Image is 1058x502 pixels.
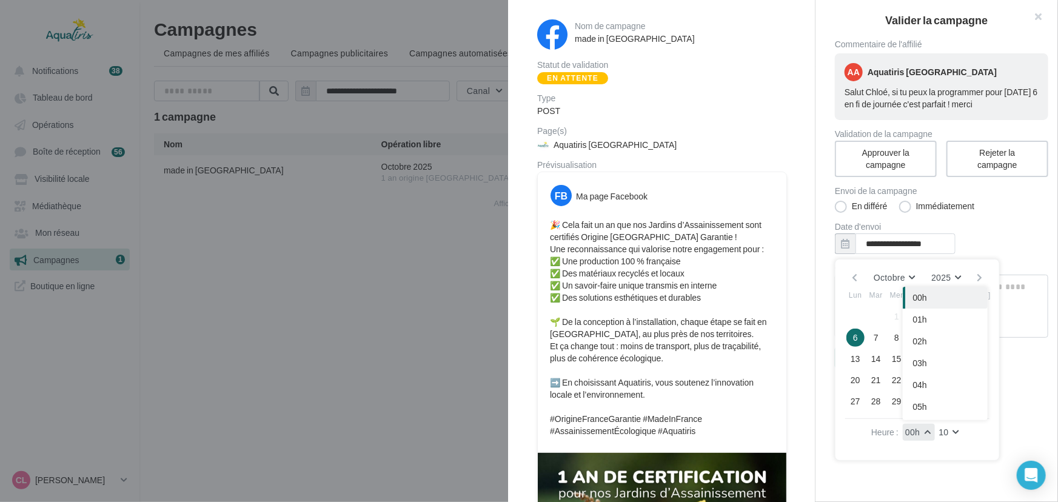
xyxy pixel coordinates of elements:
button: 1 [888,307,906,326]
div: Page(s) [537,127,795,135]
div: Prévisualisation [537,161,786,169]
div: Salut Chloé, si tu peux la programmer pour [DATE] 6 en fi de journée c'est parfait ! merci [845,86,1039,110]
div: Ma page Facebook [576,190,648,202]
button: 15 [888,350,906,368]
button: 03h [903,352,988,374]
div: En attente [537,72,608,84]
button: 14 [867,350,885,368]
span: 00h [905,427,920,437]
button: 00h [903,424,934,441]
button: 8 [888,329,906,347]
button: 20 [846,371,865,389]
div: Rejeter la campagne [961,147,1034,171]
span: 02h [912,336,926,346]
span: Octobre [874,272,905,283]
button: 6 [846,329,865,347]
span: 03h [912,358,926,368]
label: Date d'envoi [835,223,1048,231]
button: 29 [888,392,906,410]
span: Commentaire de l'affilié [835,40,1048,49]
label: En différé [835,201,888,213]
label: Heure : [871,428,899,437]
div: made in [GEOGRAPHIC_DATA] [575,33,783,45]
label: Envoi de la campagne [835,187,1048,195]
span: Mar [869,290,883,300]
label: Immédiatement [899,201,974,213]
div: Type [537,94,786,102]
span: 2025 [931,272,951,283]
div: POST [537,105,786,117]
button: 04h [903,374,988,396]
span: Mer [890,290,903,300]
button: 02h [903,330,988,352]
button: 21 [867,371,885,389]
div: Nom de campagne [575,22,783,30]
div: FB [551,185,572,206]
span: 01h [912,314,926,324]
span: AA [848,66,860,78]
span: 10 [939,427,949,437]
button: 10 [937,424,963,441]
button: 01h [903,309,988,330]
span: Aquatiris [GEOGRAPHIC_DATA] [868,67,997,77]
button: 00h [903,287,988,309]
p: 🎉 Cela fait un an que nos Jardins d’Assainissement sont certifiés Origine [GEOGRAPHIC_DATA] Garan... [550,219,774,437]
h2: Valider la campagne [835,15,1039,25]
div: Statut de validation [537,61,786,69]
span: 00h [912,292,926,303]
button: 05h [903,396,988,418]
label: Validation de la campagne [835,130,1048,138]
button: 2025 [926,269,966,286]
div: Open Intercom Messenger [1017,461,1046,490]
span: Lun [849,290,862,300]
div: Aquatiris [GEOGRAPHIC_DATA] [554,139,677,151]
img: 273935814_100484782566405_3129882145856930110_n.jpg [537,139,549,151]
a: Aquatiris [GEOGRAPHIC_DATA] [537,138,795,150]
span: 04h [912,380,926,390]
button: 13 [846,350,865,368]
button: 22 [888,371,906,389]
div: Approuver la campagne [849,147,922,171]
span: 05h [912,401,926,412]
button: 28 [867,392,885,410]
button: 7 [867,329,885,347]
button: 27 [846,392,865,410]
button: Octobre [869,269,920,286]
